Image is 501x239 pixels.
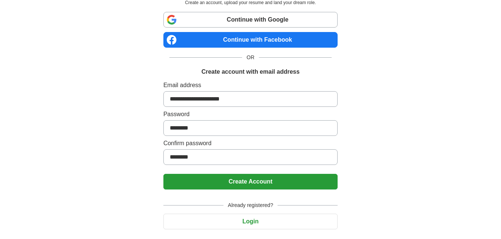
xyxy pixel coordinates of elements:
[163,214,338,229] button: Login
[163,81,338,90] label: Email address
[163,32,338,48] a: Continue with Facebook
[163,174,338,189] button: Create Account
[223,201,278,209] span: Already registered?
[242,54,259,61] span: OR
[163,110,338,119] label: Password
[163,12,338,28] a: Continue with Google
[163,139,338,148] label: Confirm password
[201,67,300,76] h1: Create account with email address
[163,218,338,224] a: Login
